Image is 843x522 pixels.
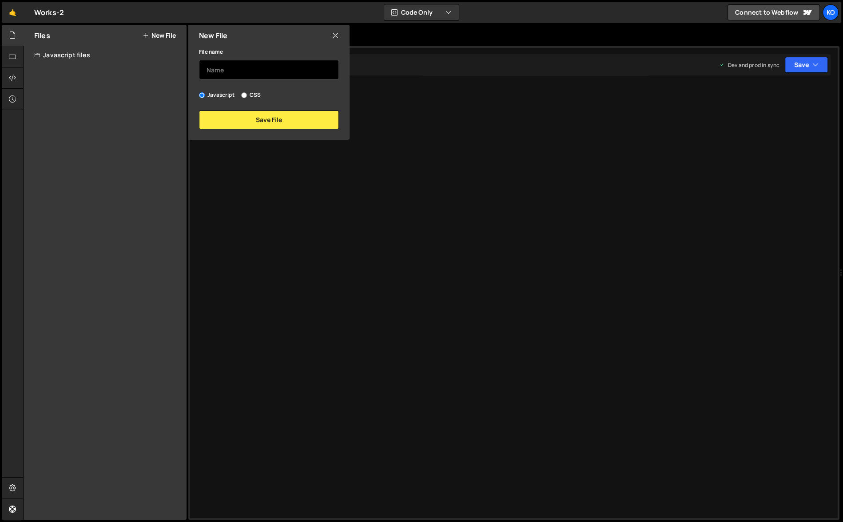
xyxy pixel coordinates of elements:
[241,92,247,98] input: CSS
[34,31,50,40] h2: Files
[24,46,187,64] div: Javascript files
[199,92,205,98] input: Javascript
[199,60,339,79] input: Name
[143,32,176,39] button: New File
[2,2,24,23] a: 🤙
[199,111,339,129] button: Save File
[34,7,64,18] div: Works-2
[241,91,261,99] label: CSS
[199,91,235,99] label: Javascript
[728,4,820,20] a: Connect to Webflow
[199,31,227,40] h2: New File
[384,4,459,20] button: Code Only
[199,47,223,56] label: File name
[785,57,828,73] button: Save
[719,61,779,69] div: Dev and prod in sync
[823,4,839,20] a: Ko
